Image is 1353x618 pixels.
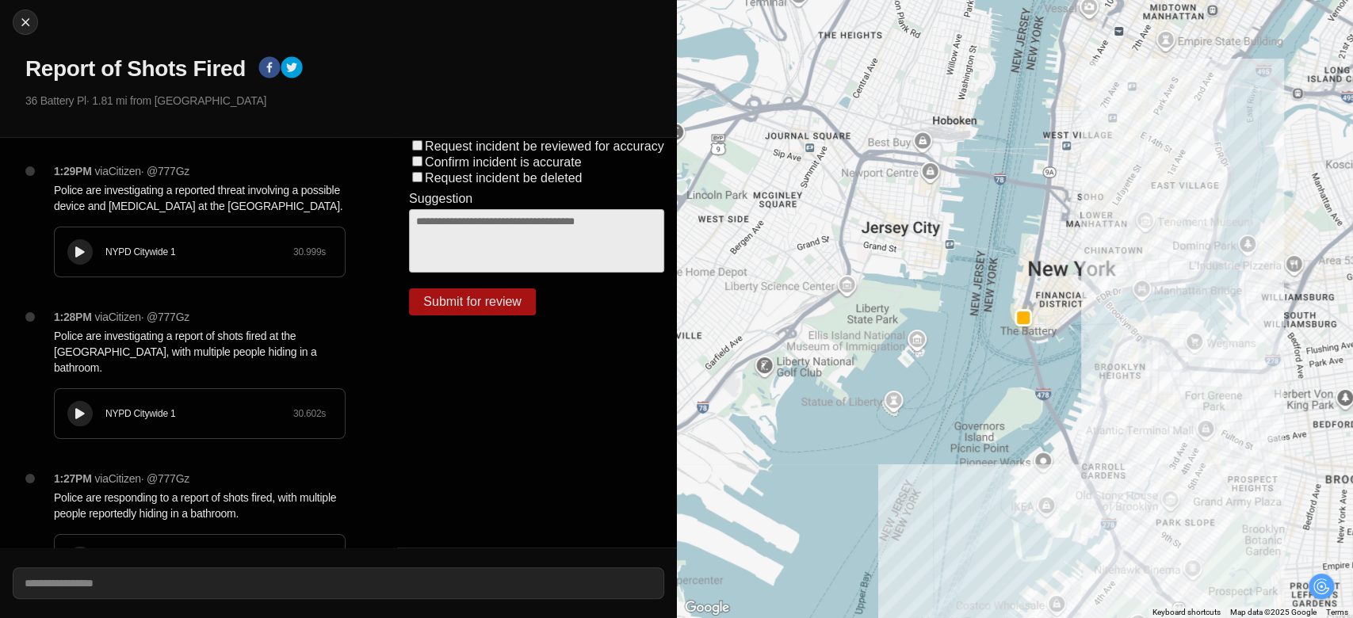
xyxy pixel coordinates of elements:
p: 36 Battery Pl · 1.81 mi from [GEOGRAPHIC_DATA] [25,93,664,109]
h1: Report of Shots Fired [25,55,246,83]
p: Police are investigating a reported threat involving a possible device and [MEDICAL_DATA] at the ... [54,182,346,214]
button: Submit for review [409,288,536,315]
p: via Citizen · @ 777Gz [95,163,189,179]
div: 30.602 s [293,407,326,420]
p: via Citizen · @ 777Gz [95,309,189,325]
div: 30.999 s [293,246,326,258]
button: Keyboard shortcuts [1152,607,1221,618]
p: via Citizen · @ 777Gz [95,471,189,486]
label: Confirm incident is accurate [425,155,581,169]
span: Map data ©2025 Google [1230,608,1317,616]
button: cancel [13,10,38,35]
label: Request incident be deleted [425,171,582,185]
label: Suggestion [409,192,472,206]
button: twitter [281,56,303,82]
p: Police are responding to a report of shots fired, with multiple people reportedly hiding in a bat... [54,490,346,521]
a: Open this area in Google Maps (opens a new window) [681,597,733,618]
p: 1:29PM [54,163,92,179]
img: cancel [17,14,33,30]
button: facebook [258,56,281,82]
img: Google [681,597,733,618]
p: Police are investigating a report of shots fired at the [GEOGRAPHIC_DATA], with multiple people h... [54,328,346,376]
p: 1:27PM [54,471,92,486]
div: NYPD Citywide 1 [105,407,293,420]
a: Terms (opens in new tab) [1326,608,1348,616]
label: Request incident be reviewed for accuracy [425,139,664,153]
div: NYPD Citywide 1 [105,246,293,258]
p: 1:28PM [54,309,92,325]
